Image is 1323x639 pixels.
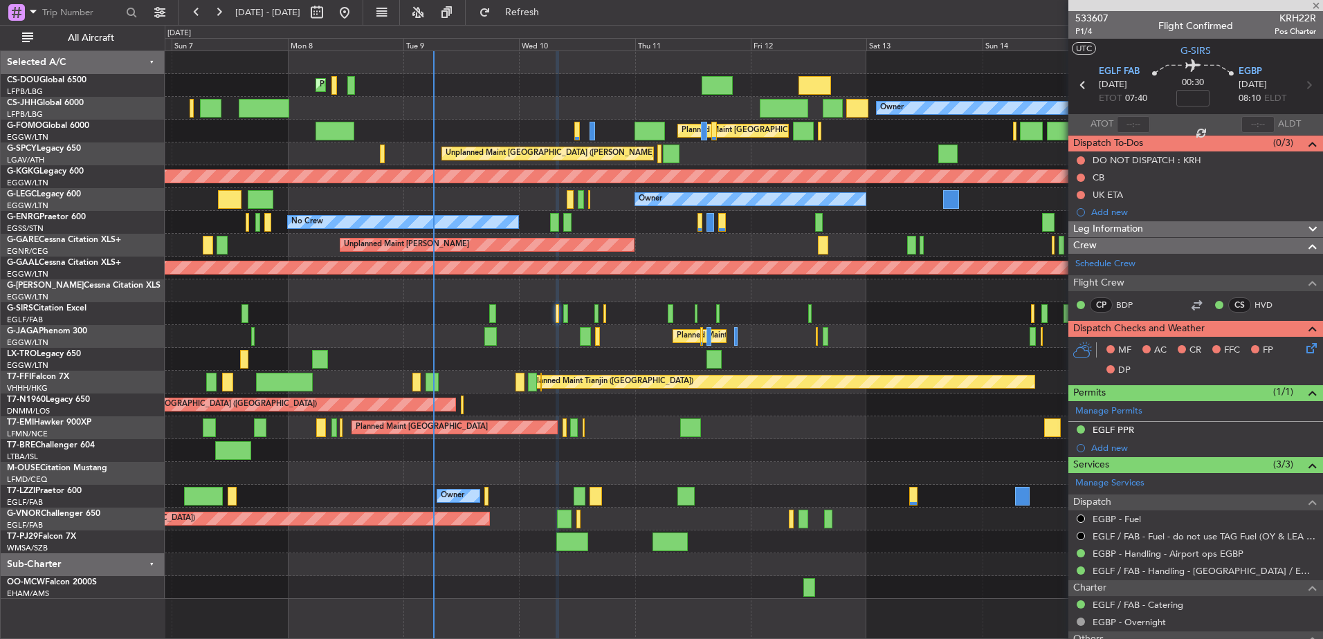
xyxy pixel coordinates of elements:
span: DP [1118,364,1131,378]
a: EHAM/AMS [7,589,49,599]
a: M-OUSECitation Mustang [7,464,107,472]
span: [DATE] - [DATE] [235,6,300,19]
span: Dispatch [1073,494,1111,510]
a: BDP [1116,299,1147,311]
div: EGLF PPR [1093,424,1134,436]
div: Sun 7 [172,38,287,50]
a: EGLF/FAB [7,497,43,508]
a: EGBP - Handling - Airport ops EGBP [1093,548,1243,559]
span: FFC [1224,344,1240,358]
span: G-JAGA [7,327,39,335]
div: Tue 9 [403,38,519,50]
div: Wed 10 [519,38,635,50]
span: EGLF FAB [1099,65,1140,79]
a: T7-N1960Legacy 650 [7,396,90,404]
a: EGGW/LTN [7,360,48,371]
div: Owner [639,189,662,210]
span: G-ENRG [7,213,39,221]
div: No Crew [291,212,323,232]
span: ELDT [1264,92,1286,106]
span: (1/1) [1273,385,1293,399]
span: T7-LZZI [7,487,35,495]
a: EGGW/LTN [7,132,48,142]
div: Planned Maint [GEOGRAPHIC_DATA] ([GEOGRAPHIC_DATA]) [682,120,900,141]
button: Refresh [473,1,556,24]
span: G-[PERSON_NAME] [7,281,84,290]
a: G-KGKGLegacy 600 [7,167,84,176]
div: Planned Maint Tianjin ([GEOGRAPHIC_DATA]) [532,371,693,392]
a: EGLF / FAB - Fuel - do not use TAG Fuel (OY & LEA only) EGLF / FAB [1093,530,1316,542]
a: G-VNORChallenger 650 [7,510,100,518]
span: CS-JHH [7,99,37,107]
div: Sat 13 [866,38,982,50]
a: LTBA/ISL [7,452,38,462]
a: EGLF/FAB [7,520,43,530]
span: P1/4 [1075,26,1108,37]
a: G-GARECessna Citation XLS+ [7,236,121,244]
a: T7-PJ29Falcon 7X [7,532,76,541]
a: EGGW/LTN [7,269,48,279]
span: 00:30 [1182,76,1204,90]
span: Pos Charter [1275,26,1316,37]
div: CP [1090,297,1113,313]
span: (0/3) [1273,136,1293,150]
a: EGSS/STN [7,223,44,234]
span: Refresh [493,8,551,17]
a: G-FOMOGlobal 6000 [7,122,89,130]
span: CR [1189,344,1201,358]
a: VHHH/HKG [7,383,48,393]
span: G-SPCY [7,145,37,153]
span: ALDT [1278,118,1301,131]
input: Trip Number [42,2,122,23]
div: [DATE] [167,28,191,39]
span: 07:40 [1125,92,1147,106]
span: AC [1154,344,1167,358]
span: T7-FFI [7,373,31,381]
a: G-LEGCLegacy 600 [7,190,81,198]
a: CS-JHHGlobal 6000 [7,99,84,107]
span: T7-N1960 [7,396,46,404]
span: G-SIRS [7,304,33,313]
span: M-OUSE [7,464,40,472]
div: Unplanned Maint [GEOGRAPHIC_DATA] ([GEOGRAPHIC_DATA]) [89,394,317,415]
span: CS-DOU [7,76,39,84]
span: 08:10 [1239,92,1261,106]
a: T7-LZZIPraetor 600 [7,487,82,495]
a: Manage Permits [1075,405,1142,418]
div: Flight Confirmed [1158,19,1233,33]
span: Charter [1073,580,1106,596]
a: EGLF / FAB - Catering [1093,599,1183,611]
span: T7-EMI [7,418,34,427]
span: G-LEGC [7,190,37,198]
a: G-[PERSON_NAME]Cessna Citation XLS [7,281,161,290]
div: Mon 8 [288,38,403,50]
div: Unplanned Maint [GEOGRAPHIC_DATA] ([PERSON_NAME] Intl) [446,143,670,164]
a: EGNR/CEG [7,246,48,257]
a: G-SPCYLegacy 650 [7,145,81,153]
a: Schedule Crew [1075,257,1135,271]
a: Manage Services [1075,476,1144,490]
span: G-SIRS [1180,44,1211,58]
a: LFPB/LBG [7,86,43,97]
a: T7-BREChallenger 604 [7,441,95,450]
div: Planned Maint [GEOGRAPHIC_DATA] ([GEOGRAPHIC_DATA]) [677,326,895,346]
span: [DATE] [1239,78,1267,92]
span: T7-BRE [7,441,35,450]
span: OO-MCW [7,578,45,586]
a: EGGW/LTN [7,292,48,302]
a: WMSA/SZB [7,543,48,553]
div: Fri 12 [751,38,866,50]
span: Services [1073,457,1109,473]
span: Permits [1073,385,1106,401]
span: (3/3) [1273,457,1293,472]
div: Add new [1091,442,1316,454]
span: ATOT [1091,118,1113,131]
a: EGGW/LTN [7,178,48,188]
div: Owner [880,98,904,118]
a: EGLF / FAB - Handling - [GEOGRAPHIC_DATA] / EGLF / FAB [1093,565,1316,577]
a: EGBP - Fuel [1093,513,1141,525]
span: Flight Crew [1073,275,1124,291]
div: CB [1093,172,1104,183]
span: EGBP [1239,65,1262,79]
span: All Aircraft [36,33,146,43]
